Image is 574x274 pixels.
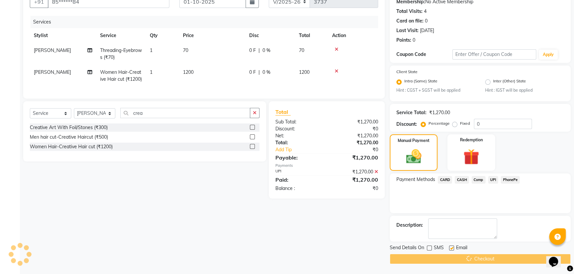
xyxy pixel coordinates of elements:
[327,125,383,132] div: ₹0
[327,139,383,146] div: ₹1,270.00
[539,50,558,60] button: Apply
[30,143,113,150] div: Women Hair-Creative Hair cut (₹1200)
[546,248,567,267] iframe: chat widget
[396,51,452,58] div: Coupon Code
[396,87,475,93] small: Hint : CGST + SGST will be applied
[34,47,71,53] span: [PERSON_NAME]
[458,147,484,167] img: _gift.svg
[183,69,194,75] span: 1200
[30,134,108,141] div: Men hair cut-Creative Haircut (₹500)
[396,18,424,24] div: Card on file:
[100,47,142,60] span: Threading-Eyebrows (₹70)
[100,69,142,82] span: Women Hair-Creative Hair cut (₹1200)
[96,28,146,43] th: Service
[258,47,260,54] span: |
[429,120,450,126] label: Percentage
[262,69,270,76] span: 0 %
[262,47,270,54] span: 0 %
[34,69,71,75] span: [PERSON_NAME]
[488,176,498,184] span: UPI
[299,47,304,53] span: 70
[390,244,424,252] span: Send Details On
[327,132,383,139] div: ₹1,270.00
[258,69,260,76] span: |
[30,16,383,28] div: Services
[150,69,152,75] span: 1
[327,118,383,125] div: ₹1,270.00
[183,47,188,53] span: 70
[327,185,383,192] div: ₹0
[30,124,108,131] div: Creative Art With Foil/Stones (₹300)
[327,154,383,161] div: ₹1,270.00
[456,244,467,252] span: Email
[327,168,383,175] div: ₹1,270.00
[404,78,437,86] label: Intra (Same) State
[396,222,423,229] div: Description:
[270,125,327,132] div: Discount:
[396,37,411,44] div: Points:
[396,121,417,128] div: Discount:
[493,78,526,86] label: Inter (Other) State
[270,139,327,146] div: Total:
[472,176,486,184] span: Comp
[270,176,327,184] div: Paid:
[398,138,430,144] label: Manual Payment
[327,176,383,184] div: ₹1,270.00
[270,118,327,125] div: Sub Total:
[396,8,423,15] div: Total Visits:
[270,185,327,192] div: Balance :
[425,18,428,24] div: 0
[424,8,427,15] div: 4
[485,87,564,93] small: Hint : IGST will be applied
[275,109,291,115] span: Total
[249,69,256,76] span: 0 F
[396,27,419,34] div: Last Visit:
[401,148,426,165] img: _cash.svg
[396,109,427,116] div: Service Total:
[120,108,250,118] input: Search or Scan
[270,168,327,175] div: UPI
[295,28,328,43] th: Total
[146,28,179,43] th: Qty
[299,69,310,75] span: 1200
[249,47,256,54] span: 0 F
[270,132,327,139] div: Net:
[396,69,418,75] label: Client State
[455,176,469,184] span: CASH
[179,28,245,43] th: Price
[452,49,536,60] input: Enter Offer / Coupon Code
[30,28,96,43] th: Stylist
[420,27,434,34] div: [DATE]
[328,28,378,43] th: Action
[460,137,483,143] label: Redemption
[460,120,470,126] label: Fixed
[396,176,435,183] span: Payment Methods
[434,244,444,252] span: SMS
[275,163,378,168] div: Payments
[150,47,152,53] span: 1
[336,146,383,153] div: ₹0
[429,109,450,116] div: ₹1,270.00
[270,146,336,153] a: Add Tip
[245,28,295,43] th: Disc
[501,176,520,184] span: PhonePe
[438,176,452,184] span: CARD
[270,154,327,161] div: Payable:
[413,37,415,44] div: 0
